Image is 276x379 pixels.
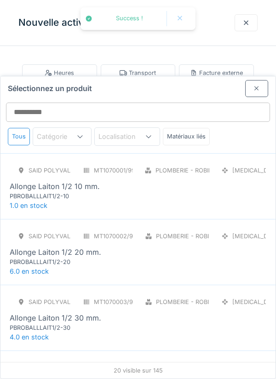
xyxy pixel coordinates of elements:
div: MT1070003/999/012 [94,298,152,306]
div: Transport [120,69,156,77]
div: Sélectionnez un produit [0,76,276,97]
div: Matériaux liés [163,128,210,145]
div: Allonge Laiton 1/2 10 mm. [10,181,100,192]
div: Heures [45,69,74,77]
div: SAID polyvalent RE [29,232,92,241]
div: Plomberie - Robinetterie [155,166,236,175]
span: 1.0 en stock [10,201,47,209]
div: Plomberie - Robinetterie [156,232,237,241]
div: Tous [8,128,30,145]
div: PBROBALLLAIT1/2-30 [10,323,120,332]
h3: Nouvelle activité [18,17,95,29]
span: 6.0 en stock [10,267,49,275]
div: Allonge Laiton 1/2 30 mm. [10,312,101,323]
div: PBROBALLLAIT1/2-10 [10,192,120,201]
div: Allonge Laiton 1/2 20 mm. [10,247,101,258]
div: Facture externe [190,69,243,77]
div: Localisation [98,132,149,142]
div: PBROBALLLAIT1/2-20 [10,258,120,266]
div: SAID polyvalent RE [29,166,92,175]
div: SAID polyvalent RE [29,298,92,306]
div: Success ! [97,15,162,23]
div: MT1070002/999/012 [94,232,152,241]
div: Catégorie [37,132,80,142]
div: MT1070001/999/012 [94,166,151,175]
div: 20 visible sur 145 [0,362,276,379]
div: Plomberie - Robinetterie [156,298,237,306]
span: 4.0 en stock [10,333,49,341]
